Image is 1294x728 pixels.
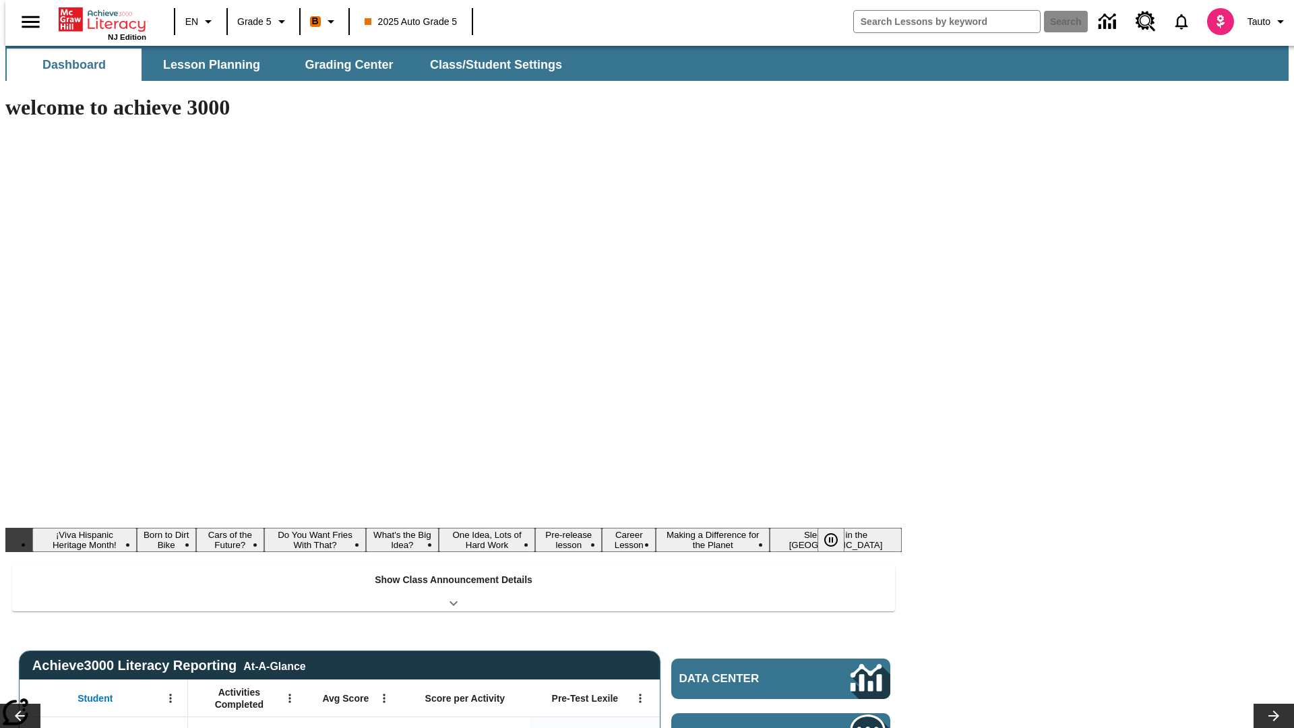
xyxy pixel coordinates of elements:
span: Class/Student Settings [430,57,562,73]
div: Pause [818,528,858,552]
span: Avg Score [322,692,369,704]
button: Pause [818,528,844,552]
a: Data Center [1090,3,1128,40]
span: EN [185,15,198,29]
button: Open Menu [630,688,650,708]
button: Profile/Settings [1242,9,1294,34]
span: Data Center [679,672,805,686]
input: search field [854,11,1040,32]
button: Slide 1 ¡Viva Hispanic Heritage Month! [32,528,137,552]
button: Select a new avatar [1199,4,1242,39]
button: Slide 4 Do You Want Fries With That? [264,528,366,552]
span: Achieve3000 Literacy Reporting [32,658,306,673]
a: Home [59,6,146,33]
button: Open Menu [160,688,181,708]
button: Grade: Grade 5, Select a grade [232,9,295,34]
button: Open side menu [11,2,51,42]
button: Slide 10 Sleepless in the Animal Kingdom [770,528,902,552]
button: Grading Center [282,49,417,81]
span: Student [78,692,113,704]
a: Data Center [671,659,890,699]
span: B [312,13,319,30]
span: Activities Completed [195,686,284,710]
button: Slide 7 Pre-release lesson [535,528,602,552]
img: avatar image [1207,8,1234,35]
div: Show Class Announcement Details [12,565,895,611]
span: Tauto [1247,15,1270,29]
button: Open Menu [280,688,300,708]
button: Slide 3 Cars of the Future? [196,528,265,552]
button: Slide 9 Making a Difference for the Planet [656,528,770,552]
button: Open Menu [374,688,394,708]
button: Slide 2 Born to Dirt Bike [137,528,196,552]
button: Language: EN, Select a language [179,9,222,34]
span: Pre-Test Lexile [552,692,619,704]
h1: welcome to achieve 3000 [5,95,902,120]
span: Score per Activity [425,692,505,704]
span: Dashboard [42,57,106,73]
a: Resource Center, Will open in new tab [1128,3,1164,40]
button: Dashboard [7,49,142,81]
a: Notifications [1164,4,1199,39]
span: NJ Edition [108,33,146,41]
button: Slide 5 What's the Big Idea? [366,528,439,552]
div: SubNavbar [5,46,1289,81]
button: Slide 6 One Idea, Lots of Hard Work [439,528,536,552]
div: At-A-Glance [243,658,305,673]
div: Home [59,5,146,41]
div: SubNavbar [5,49,574,81]
button: Class/Student Settings [419,49,573,81]
button: Boost Class color is orange. Change class color [305,9,344,34]
p: Show Class Announcement Details [375,573,532,587]
button: Lesson carousel, Next [1254,704,1294,728]
span: Grading Center [305,57,393,73]
button: Lesson Planning [144,49,279,81]
span: Grade 5 [237,15,272,29]
span: 2025 Auto Grade 5 [365,15,458,29]
button: Slide 8 Career Lesson [602,528,656,552]
span: Lesson Planning [163,57,260,73]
